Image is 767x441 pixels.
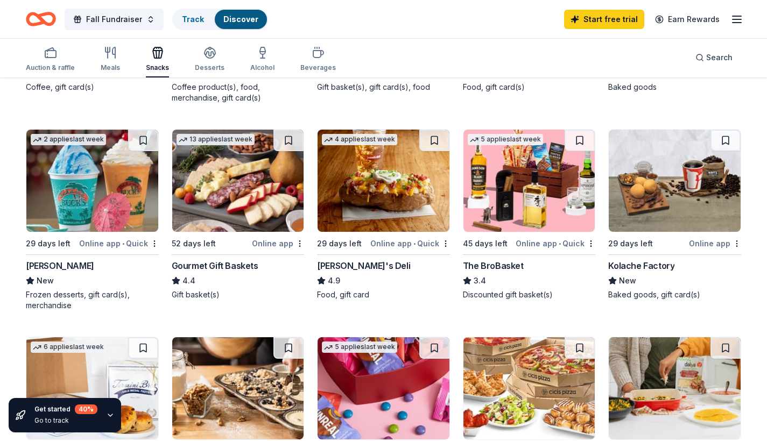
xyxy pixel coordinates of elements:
a: Image for The BroBasket5 applieslast week45 days leftOnline app•QuickThe BroBasket3.4Discounted g... [463,129,596,300]
span: New [37,274,54,287]
div: Discounted gift basket(s) [463,289,596,300]
div: Online app Quick [79,237,159,250]
button: TrackDiscover [172,9,268,30]
a: Image for Bahama Buck's2 applieslast week29 days leftOnline app•Quick[PERSON_NAME]NewFrozen desse... [26,129,159,311]
div: 4 applies last week [322,134,397,145]
a: Home [26,6,56,32]
div: 29 days left [26,237,71,250]
img: Image for Kolache Factory [609,130,741,232]
button: Desserts [195,42,224,77]
a: Start free trial [564,10,644,29]
div: 13 applies last week [177,134,255,145]
span: • [122,239,124,248]
img: Image for Jason's Deli [318,130,449,232]
span: Search [706,51,733,64]
img: Image for Daiya [609,337,741,439]
span: Fall Fundraiser [86,13,142,26]
span: • [559,239,561,248]
button: Search [687,47,741,68]
div: Desserts [195,63,224,72]
div: Baked goods [608,82,741,93]
div: Coffee, gift card(s) [26,82,159,93]
button: Meals [101,42,120,77]
div: Online app [689,237,741,250]
button: Beverages [300,42,336,77]
img: Image for UnReal Candy [318,337,449,439]
img: Image for The BroBasket [463,130,595,232]
div: Meals [101,63,120,72]
a: Discover [223,15,258,24]
div: Gourmet Gift Baskets [172,259,258,272]
img: Image for Cici's Pizza [463,337,595,439]
img: Image for Mimi's Cafe [172,337,304,439]
div: 40 % [75,404,97,414]
div: The BroBasket [463,259,524,272]
img: Image for Bahama Buck's [26,130,158,232]
div: 29 days left [317,237,362,250]
button: Auction & raffle [26,42,75,77]
div: Food, gift card(s) [463,82,596,93]
div: Gift basket(s), gift card(s), food [317,82,450,93]
span: 4.4 [182,274,195,287]
div: 5 applies last week [322,342,397,353]
div: Frozen desserts, gift card(s), merchandise [26,289,159,311]
div: Auction & raffle [26,63,75,72]
div: Get started [34,404,97,414]
div: [PERSON_NAME]'s Deli [317,259,410,272]
span: New [619,274,636,287]
span: 4.9 [328,274,340,287]
div: Baked goods, gift card(s) [608,289,741,300]
div: 52 days left [172,237,216,250]
div: [PERSON_NAME] [26,259,94,272]
div: 45 days left [463,237,508,250]
div: 2 applies last week [31,134,106,145]
span: • [413,239,416,248]
button: Fall Fundraiser [65,9,164,30]
img: Image for Termini Brothers Bakery [26,337,158,439]
div: Alcohol [250,63,275,72]
div: Coffee product(s), food, merchandise, gift card(s) [172,82,305,103]
div: Beverages [300,63,336,72]
img: Image for Gourmet Gift Baskets [172,130,304,232]
div: 29 days left [608,237,653,250]
a: Earn Rewards [649,10,726,29]
div: Kolache Factory [608,259,674,272]
a: Image for Gourmet Gift Baskets13 applieslast week52 days leftOnline appGourmet Gift Baskets4.4Gif... [172,129,305,300]
div: 5 applies last week [468,134,543,145]
button: Snacks [146,42,169,77]
button: Alcohol [250,42,275,77]
a: Track [182,15,204,24]
span: 3.4 [474,274,486,287]
div: Go to track [34,416,97,425]
div: Online app Quick [516,237,595,250]
a: Image for Kolache Factory29 days leftOnline appKolache FactoryNewBaked goods, gift card(s) [608,129,741,300]
div: Food, gift card [317,289,450,300]
div: 6 applies last week [31,342,106,353]
a: Image for Jason's Deli4 applieslast week29 days leftOnline app•Quick[PERSON_NAME]'s Deli4.9Food, ... [317,129,450,300]
div: Snacks [146,63,169,72]
div: Online app [252,237,304,250]
div: Gift basket(s) [172,289,305,300]
div: Online app Quick [370,237,450,250]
